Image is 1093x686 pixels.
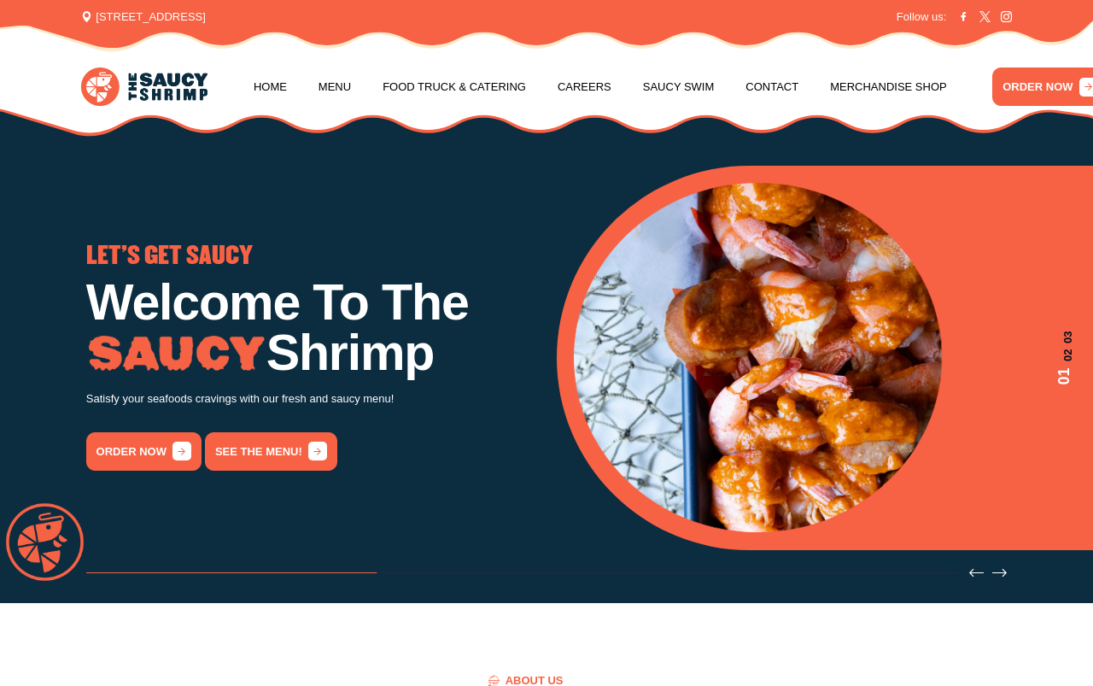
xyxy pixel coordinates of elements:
h1: Low Country Boil [536,277,986,327]
p: Try our famous Whole Nine Yards sauce! The recipe is our secret! [536,339,986,359]
a: Food Truck & Catering [383,55,526,120]
span: Follow us: [897,9,947,26]
img: logo [81,67,207,106]
span: 03 [1053,331,1076,343]
a: Careers [558,55,611,120]
span: 01 [1053,367,1076,384]
a: Menu [319,55,351,120]
img: Banner Image [574,183,942,533]
span: [STREET_ADDRESS] [81,9,206,26]
div: 2 / 3 [536,245,986,420]
a: order now [536,381,652,419]
a: Merchandise Shop [830,55,947,120]
img: Image [86,336,266,372]
a: order now [86,432,202,471]
span: 02 [1053,349,1076,361]
a: Saucy Swim [643,55,715,120]
a: Home [254,55,287,120]
div: 1 / 3 [86,245,536,471]
button: Previous slide [969,566,984,580]
div: 1 / 3 [574,183,1076,533]
h1: Welcome To The Shrimp [86,277,536,378]
span: About US [488,675,564,686]
a: Contact [745,55,798,120]
a: See the menu! [205,432,336,471]
span: GO THE WHOLE NINE YARDS [536,245,800,268]
button: Next slide [992,566,1007,580]
span: LET'S GET SAUCY [86,245,253,268]
p: Satisfy your seafoods cravings with our fresh and saucy menu! [86,390,536,409]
